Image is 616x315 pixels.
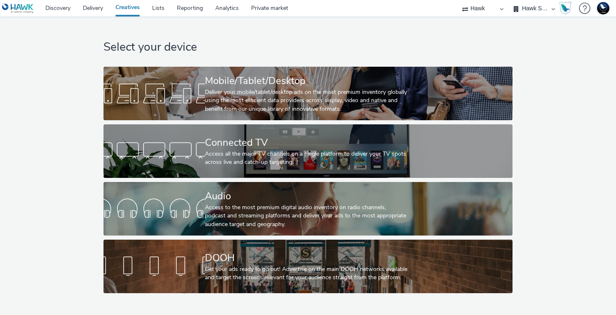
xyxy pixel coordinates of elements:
[205,88,408,113] div: Deliver your mobile/tablet/desktop ads on the most premium inventory globally using the most effi...
[103,67,512,120] a: Mobile/Tablet/DesktopDeliver your mobile/tablet/desktop ads on the most premium inventory globall...
[103,240,512,293] a: DOOHGet your ads ready to go out! Advertise on the main DOOH networks available and target the sc...
[103,40,512,55] h1: Select your device
[205,189,408,203] div: Audio
[559,2,571,15] img: Hawk Academy
[559,2,575,15] a: Hawk Academy
[597,2,609,14] img: Support Hawk
[205,251,408,265] div: DOOH
[2,3,34,14] img: undefined Logo
[205,74,408,88] div: Mobile/Tablet/Desktop
[205,265,408,282] div: Get your ads ready to go out! Advertise on the main DOOH networks available and target the screen...
[205,150,408,167] div: Access all the major TV channels on a single platform to deliver your TV spots across live and ca...
[205,203,408,229] div: Access to the most premium digital audio inventory on radio channels, podcast and streaming platf...
[103,182,512,236] a: AudioAccess to the most premium digital audio inventory on radio channels, podcast and streaming ...
[205,135,408,150] div: Connected TV
[103,124,512,178] a: Connected TVAccess all the major TV channels on a single platform to deliver your TV spots across...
